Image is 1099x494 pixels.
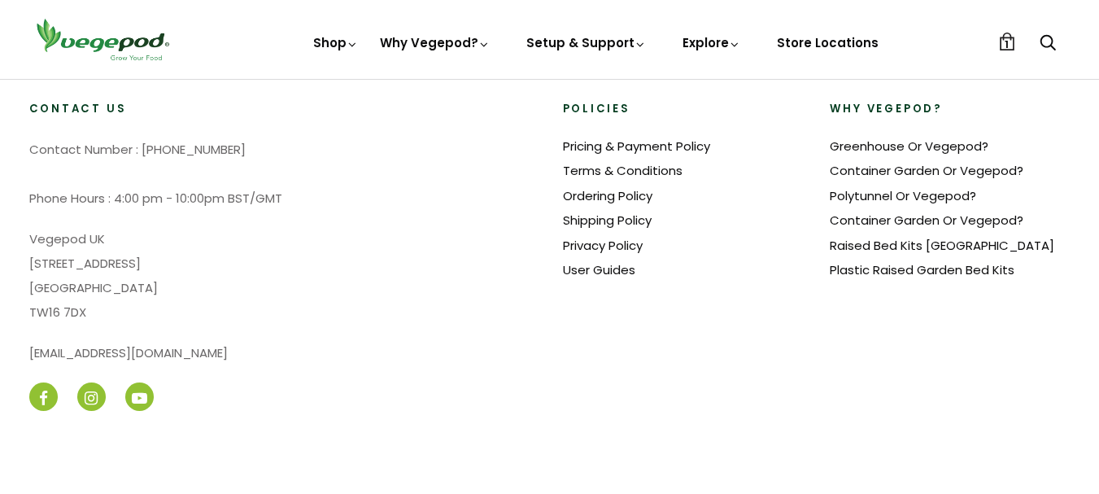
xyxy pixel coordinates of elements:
a: Ordering Policy [563,187,652,204]
a: Explore [683,34,741,51]
a: Raised Bed Kits [GEOGRAPHIC_DATA] [830,237,1054,254]
a: Pricing & Payment Policy [563,138,710,155]
a: Privacy Policy [563,237,643,254]
h2: Policies [563,102,804,117]
a: Container Garden Or Vegepod? [830,212,1023,229]
p: Contact Number : [PHONE_NUMBER] Phone Hours : 4:00 pm - 10:00pm BST/GMT [29,138,537,211]
a: [EMAIL_ADDRESS][DOMAIN_NAME] [29,344,228,361]
a: Shipping Policy [563,212,652,229]
a: Shop [313,34,359,51]
a: User Guides [563,261,635,278]
a: 1 [998,33,1016,50]
a: Polytunnel Or Vegepod? [830,187,976,204]
span: 1 [1005,37,1009,52]
a: Setup & Support [526,34,647,51]
a: Search [1040,35,1056,52]
a: Store Locations [777,34,879,51]
a: Terms & Conditions [563,162,683,179]
a: Why Vegepod? [380,34,491,51]
h2: Contact Us [29,102,537,117]
a: Plastic Raised Garden Bed Kits [830,261,1014,278]
p: Vegepod UK [STREET_ADDRESS] [GEOGRAPHIC_DATA] TW16 7DX [29,227,537,325]
h2: Why Vegepod? [830,102,1071,117]
a: Greenhouse Or Vegepod? [830,138,988,155]
img: Vegepod [29,16,176,63]
a: Container Garden Or Vegepod? [830,162,1023,179]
